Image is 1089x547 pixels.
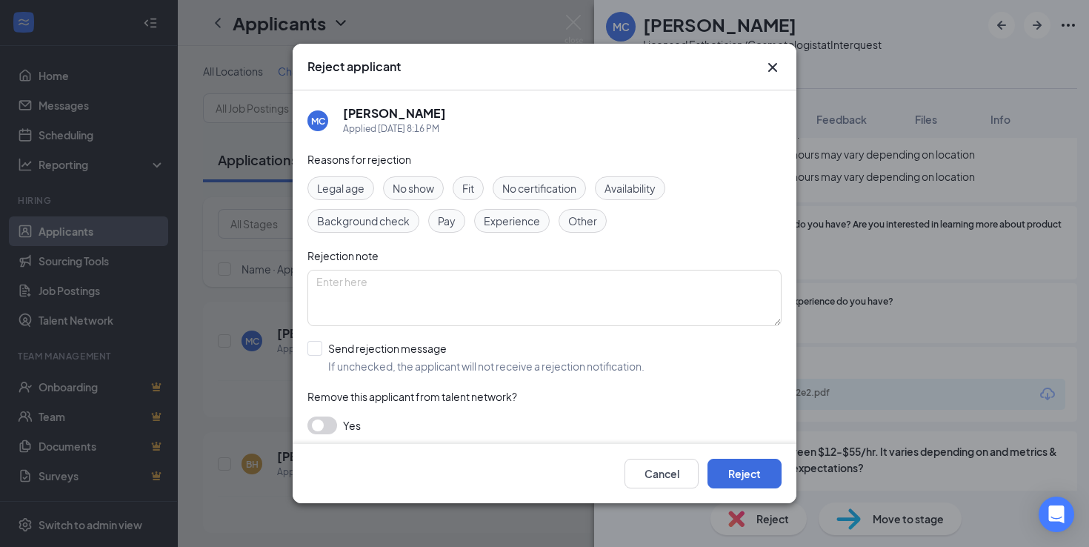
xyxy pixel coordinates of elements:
[502,180,576,196] span: No certification
[307,390,517,403] span: Remove this applicant from talent network?
[307,153,411,166] span: Reasons for rejection
[307,59,401,75] h3: Reject applicant
[764,59,782,76] svg: Cross
[764,59,782,76] button: Close
[707,459,782,488] button: Reject
[311,115,325,127] div: MC
[393,180,434,196] span: No show
[317,213,410,229] span: Background check
[568,213,597,229] span: Other
[605,180,656,196] span: Availability
[343,122,446,136] div: Applied [DATE] 8:16 PM
[307,249,379,262] span: Rejection note
[317,180,364,196] span: Legal age
[462,180,474,196] span: Fit
[625,459,699,488] button: Cancel
[484,213,540,229] span: Experience
[343,105,446,122] h5: [PERSON_NAME]
[1039,497,1074,532] div: Open Intercom Messenger
[343,417,361,434] span: Yes
[438,213,456,229] span: Pay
